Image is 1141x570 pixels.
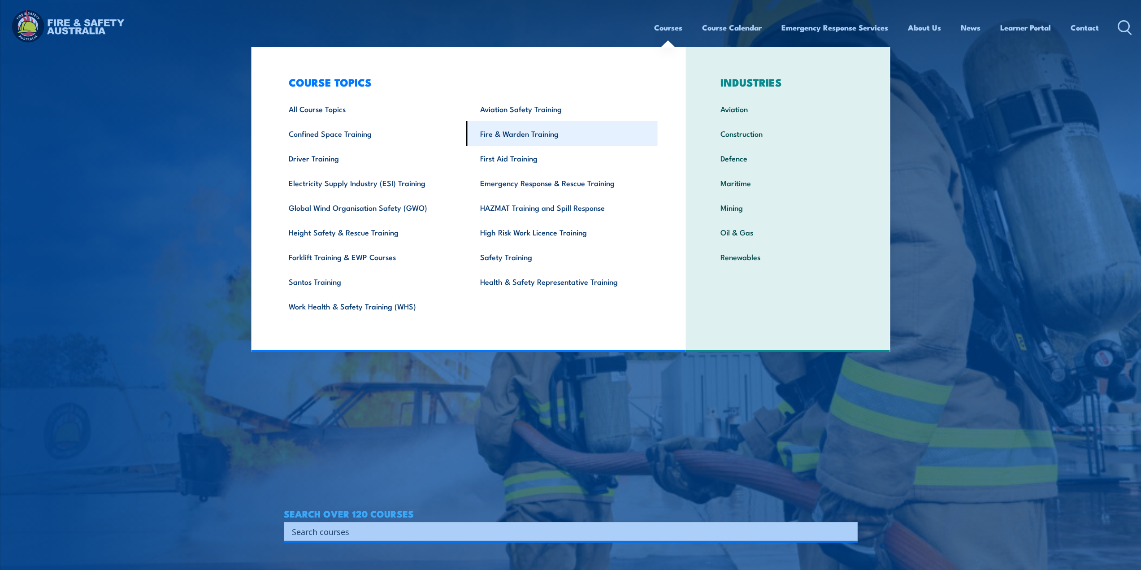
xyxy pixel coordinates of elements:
[275,121,466,146] a: Confined Space Training
[275,146,466,170] a: Driver Training
[284,509,858,518] h4: SEARCH OVER 120 COURSES
[466,269,658,294] a: Health & Safety Representative Training
[707,170,869,195] a: Maritime
[654,16,682,39] a: Courses
[275,170,466,195] a: Electricity Supply Industry (ESI) Training
[294,525,840,538] form: Search form
[842,525,855,538] button: Search magnifier button
[707,244,869,269] a: Renewables
[702,16,762,39] a: Course Calendar
[707,195,869,220] a: Mining
[275,269,466,294] a: Santos Training
[275,96,466,121] a: All Course Topics
[466,146,658,170] a: First Aid Training
[275,244,466,269] a: Forklift Training & EWP Courses
[275,76,658,88] h3: COURSE TOPICS
[707,121,869,146] a: Construction
[466,244,658,269] a: Safety Training
[466,121,658,146] a: Fire & Warden Training
[1071,16,1099,39] a: Contact
[292,525,838,538] input: Search input
[781,16,888,39] a: Emergency Response Services
[707,146,869,170] a: Defence
[1000,16,1051,39] a: Learner Portal
[908,16,941,39] a: About Us
[466,96,658,121] a: Aviation Safety Training
[466,195,658,220] a: HAZMAT Training and Spill Response
[707,76,869,88] h3: INDUSTRIES
[707,96,869,121] a: Aviation
[466,220,658,244] a: High Risk Work Licence Training
[275,294,466,318] a: Work Health & Safety Training (WHS)
[466,170,658,195] a: Emergency Response & Rescue Training
[961,16,980,39] a: News
[707,220,869,244] a: Oil & Gas
[275,195,466,220] a: Global Wind Organisation Safety (GWO)
[275,220,466,244] a: Height Safety & Rescue Training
